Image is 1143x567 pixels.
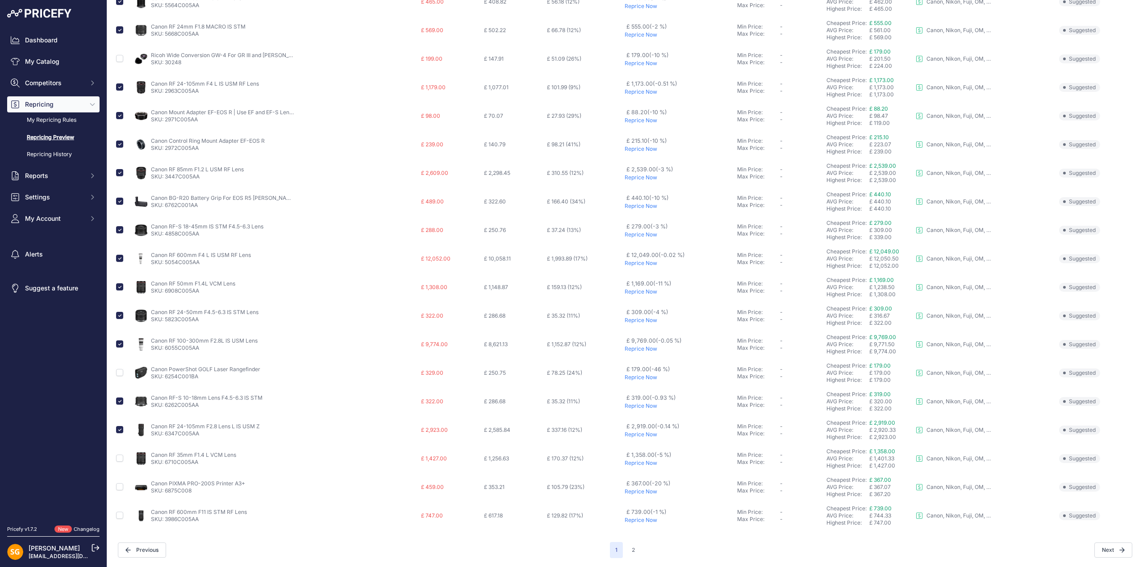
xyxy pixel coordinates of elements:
span: £ 179.00 [869,362,891,369]
span: £ 239.00 [869,148,892,155]
a: Cheapest Price: [826,362,867,369]
span: - [780,173,783,180]
p: Reprice Now [625,174,734,181]
a: Suggest a feature [7,280,100,296]
span: £ 239.00 [421,141,443,148]
span: - [780,80,783,87]
div: Max Price: [737,145,780,152]
span: £ 440.10 [869,191,891,198]
a: Highest Price: [826,148,862,155]
span: £ 70.07 [484,112,503,119]
a: Cheapest Price: [826,48,867,55]
a: Canon, Nikon, Fuji, OM, Sigma, Pentax, Ricoh, Tamron - Park, WEX, LCE [916,198,993,205]
a: SKU: 6875C008 [151,487,192,494]
span: £ 98.00 [421,112,440,119]
a: Cheapest Price: [826,448,867,455]
span: £ 569.00 [421,27,443,33]
a: £ 279.00 [869,219,892,226]
span: £ 179.00 [626,52,669,58]
button: Reports [7,168,100,184]
a: £ 12,049.00 [869,248,899,255]
a: Cheapest Price: [826,191,867,198]
span: £ 2,298.45 [484,170,510,176]
button: Competitors [7,75,100,91]
span: Suggested [1059,112,1100,120]
p: Canon, Nikon, Fuji, OM, Sigma, Pentax, Ricoh, Tamron - Park, WEX, LCE [926,255,993,262]
a: SKU: 6762C001AA [151,202,198,208]
button: My Account [7,211,100,227]
p: Canon, Nikon, Fuji, OM, Sigma, Pentax, Ricoh, Tamron - Park, WEX, LCE [926,112,993,120]
span: £ 88.20 [626,109,667,116]
div: £ 223.07 [869,141,912,148]
div: Max Price: [737,230,780,237]
div: AVG Price: [826,27,869,34]
span: - [780,230,783,237]
span: £ 739.00 [869,505,892,512]
div: AVG Price: [826,55,869,62]
span: £ 322.60 [484,198,506,205]
div: £ 440.10 [869,198,912,205]
span: Suggested [1059,254,1100,263]
div: £ 309.00 [869,227,912,234]
p: Canon, Nikon, Fuji, OM, Sigma, Pentax, Ricoh, Tamron - Park, WEX, LCE [926,141,993,148]
span: - [780,166,783,173]
span: (-10 %) [649,195,669,201]
a: Highest Price: [826,120,862,126]
span: £ 310.55 (12%) [547,170,584,176]
span: Suggested [1059,140,1100,149]
span: £ 215.10 [869,134,889,141]
span: Suggested [1059,26,1100,35]
span: £ 166.40 (34%) [547,198,585,205]
a: Canon, Nikon, Fuji, OM, Sigma, Pentax, Ricoh, Tamron - Park, WEX, LCE [916,84,993,91]
a: Changelog [74,526,100,532]
span: £ 98.21 (41%) [547,141,580,148]
a: Highest Price: [826,377,862,383]
p: Canon, Nikon, Fuji, OM, Sigma, Pentax, Ricoh, Tamron - Park, WEX, LCE [926,198,993,205]
span: - [780,137,783,144]
a: Highest Price: [826,5,862,12]
span: £ 199.00 [421,55,442,62]
span: (-10 %) [647,137,667,144]
span: - [780,202,783,208]
p: Canon, Nikon, Fuji, OM, Sigma, Pentax, Ricoh, Tamron - Park, WEX, LCE [926,341,993,348]
span: £ 1,173.00 [869,77,894,83]
a: Canon RF 600mm F11 IS STM RF Lens [151,509,247,515]
nav: Sidebar [7,32,100,515]
span: Suggested [1059,83,1100,92]
span: £ 309.00 [869,305,892,312]
span: £ 502.22 [484,27,506,33]
a: Canon PIXMA PRO-200S Printer A3+ [151,480,245,487]
p: Canon, Nikon, Fuji, OM, Sigma, Pentax, Ricoh, Tamron - Park, WEX, LCE [926,512,993,519]
a: Canon, Nikon, Fuji, OM, Sigma, Pentax, Ricoh, Tamron - Park, WEX, LCE [916,170,993,177]
a: Cheapest Price: [826,305,867,312]
a: Canon, Nikon, Fuji, OM, Sigma, Pentax, Ricoh, Tamron - Park, WEX, LCE [916,369,993,377]
div: Max Price: [737,2,780,9]
span: Suggested [1059,197,1100,206]
a: Highest Price: [826,205,862,212]
a: Highest Price: [826,319,862,326]
a: Dashboard [7,32,100,48]
div: Max Price: [737,30,780,37]
div: Min Price: [737,80,780,87]
a: Canon, Nikon, Fuji, OM, Sigma, Pentax, Ricoh, Tamron - Park, WEX, LCE [916,398,993,405]
a: Cheapest Price: [826,476,867,483]
div: AVG Price: [826,84,869,91]
span: £ 215.10 [626,137,667,144]
span: - [780,195,783,201]
a: SKU: 3447C005AA [151,173,200,180]
a: Canon RF-S 10-18mm Lens F4.5-6.3 IS STM [151,394,263,401]
a: Highest Price: [826,434,862,440]
a: £ 2,539.00 [869,162,896,169]
a: SKU: 6262C005AA [151,401,199,408]
p: Canon, Nikon, Fuji, OM, Sigma, Pentax, Ricoh, Tamron - Park, WEX, LCE [926,27,993,34]
div: Min Price: [737,52,780,59]
a: Cheapest Price: [826,391,867,397]
span: £ 2,539.00 [869,177,896,183]
div: AVG Price: [826,198,869,205]
a: Canon, Nikon, Fuji, OM, Sigma, Pentax, Ricoh, Tamron - Park, WEX, LCE [916,227,993,234]
span: - [780,23,783,30]
a: Cheapest Price: [826,334,867,340]
span: £ 179.00 [869,48,891,55]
